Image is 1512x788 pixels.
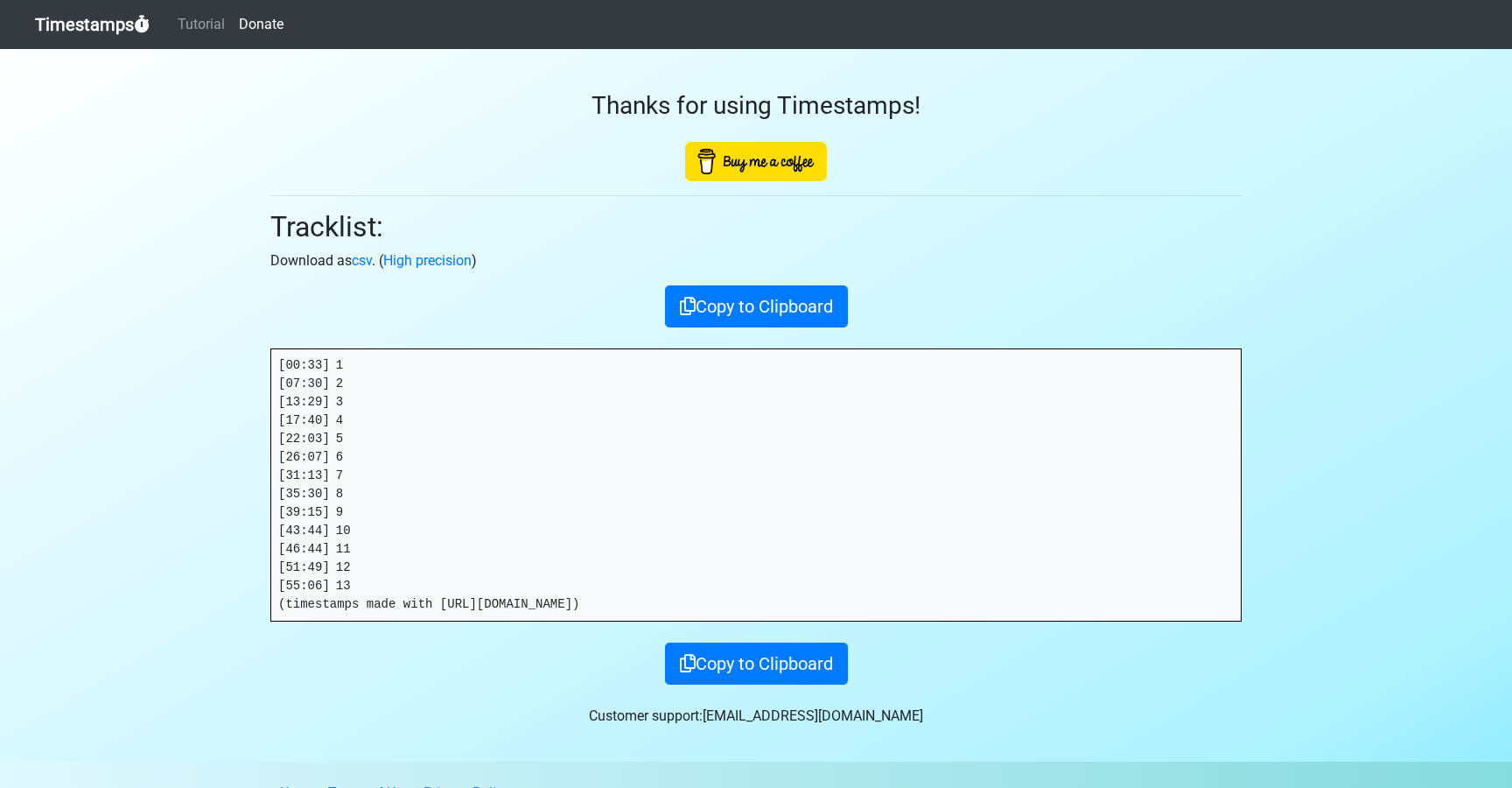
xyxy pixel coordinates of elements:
[270,91,1242,121] h3: Thanks for using Timestamps!
[171,7,232,42] a: Tutorial
[270,250,1242,271] p: Download as . ( )
[232,7,290,42] a: Donate
[665,643,848,685] button: Copy to Clipboard
[35,7,150,42] a: Timestamps
[352,252,372,269] a: csv
[665,285,848,327] button: Copy to Clipboard
[383,252,472,269] a: High precision
[270,210,1242,243] h2: Tracklist:
[271,349,1241,621] pre: [00:33] 1 [07:30] 2 [13:29] 3 [17:40] 4 [22:03] 5 [26:07] 6 [31:13] 7 [35:30] 8 [39:15] 9 [43:44]...
[685,142,827,181] img: Buy Me A Coffee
